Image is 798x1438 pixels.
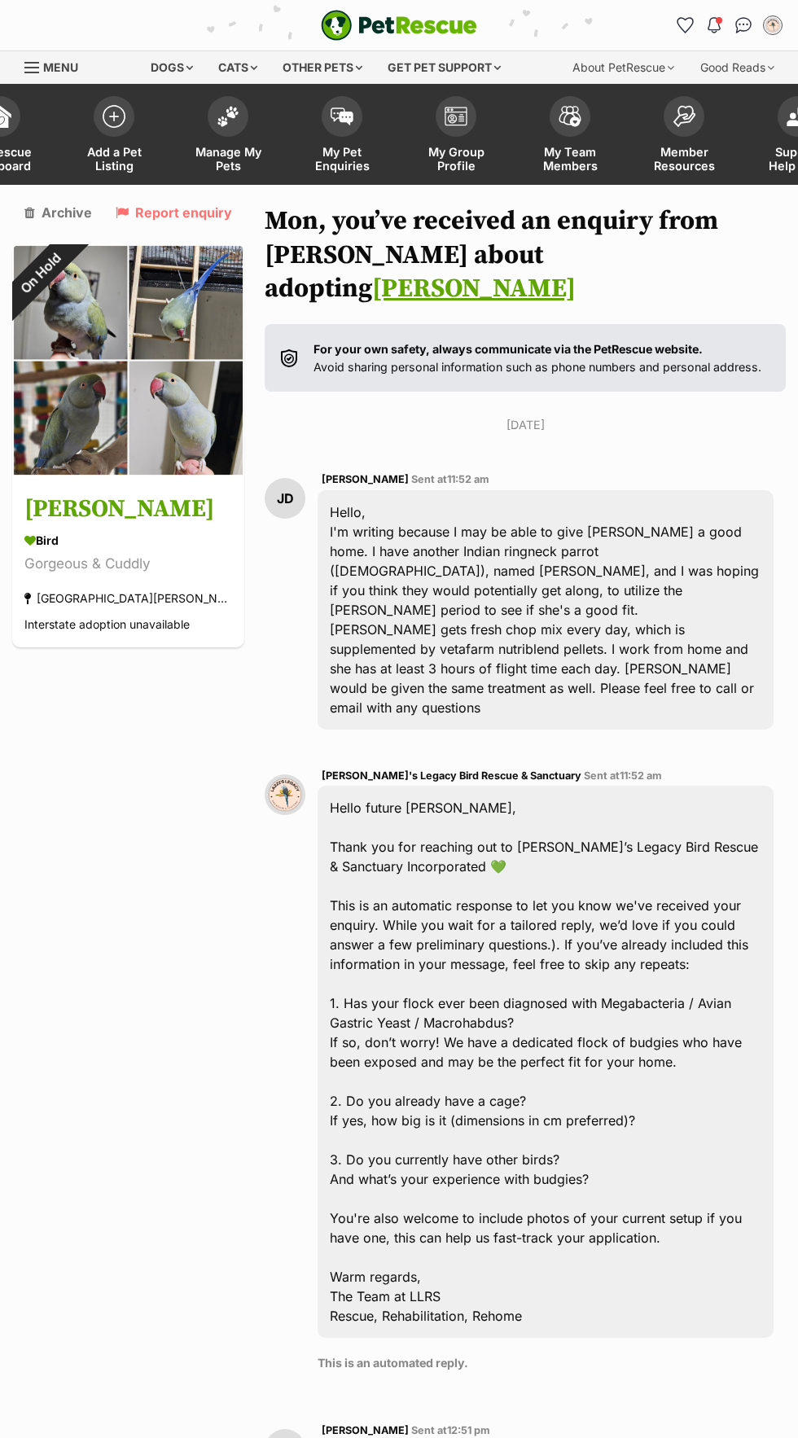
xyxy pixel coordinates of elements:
[207,51,269,84] div: Cats
[322,1424,409,1436] span: [PERSON_NAME]
[321,10,477,41] img: logo-e224e6f780fb5917bec1dbf3a21bbac754714ae5b6737aabdf751b685950b380.svg
[321,10,477,41] a: PetRescue
[513,88,627,185] a: My Team Members
[191,145,265,173] span: Manage My Pets
[12,244,244,476] img: Stevie
[217,106,239,127] img: manage-my-pets-icon-02211641906a0b7f246fdf0571729dbe1e7629f14944591b6c1af311fb30b64b.svg
[24,205,92,220] a: Archive
[689,51,786,84] div: Good Reads
[24,618,190,632] span: Interstate adoption unavailable
[24,588,232,610] div: [GEOGRAPHIC_DATA][PERSON_NAME][GEOGRAPHIC_DATA]
[584,769,662,782] span: Sent at
[399,88,513,185] a: My Group Profile
[447,473,489,485] span: 11:52 am
[313,342,703,356] strong: For your own safety, always communicate via the PetRescue website.
[318,490,774,730] div: Hello, I'm writing because I may be able to give [PERSON_NAME] a good home. I have another Indian...
[265,774,305,815] img: Lazzi's Legacy Bird Rescue & Sanctuary profile pic
[559,106,581,127] img: team-members-icon-5396bd8760b3fe7c0b43da4ab00e1e3bb1a5d9ba89233759b79545d2d3fc5d0d.svg
[445,107,467,126] img: group-profile-icon-3fa3cf56718a62981997c0bc7e787c4b2cf8bcc04b72c1350f741eb67cf2f40e.svg
[318,786,774,1338] div: Hello future [PERSON_NAME], Thank you for reaching out to [PERSON_NAME]’s Legacy Bird Rescue & Sa...
[765,17,781,33] img: Mon C profile pic
[760,12,786,38] button: My account
[376,51,512,84] div: Get pet support
[116,205,232,220] a: Report enquiry
[673,105,695,127] img: member-resources-icon-8e73f808a243e03378d46382f2149f9095a855e16c252ad45f914b54edf8863c.svg
[331,107,353,125] img: pet-enquiries-icon-7e3ad2cf08bfb03b45e93fb7055b45f3efa6380592205ae92323e6603595dc1f.svg
[372,273,576,305] a: [PERSON_NAME]
[24,492,232,528] h3: [PERSON_NAME]
[620,769,662,782] span: 11:52 am
[57,88,171,185] a: Add a Pet Listing
[730,12,756,38] a: Conversations
[735,17,752,33] img: chat-41dd97257d64d25036548639549fe6c8038ab92f7586957e7f3b1b290dea8141.svg
[419,145,493,173] span: My Group Profile
[313,340,761,375] p: Avoid sharing personal information such as phone numbers and personal address.
[271,51,374,84] div: Other pets
[265,416,786,433] p: [DATE]
[171,88,285,185] a: Manage My Pets
[12,463,244,480] a: On Hold
[411,1424,490,1436] span: Sent at
[24,533,232,550] div: Bird
[627,88,741,185] a: Member Resources
[672,12,698,38] a: Favourites
[447,1424,490,1436] span: 12:51 pm
[561,51,686,84] div: About PetRescue
[12,480,244,648] a: [PERSON_NAME] Bird Gorgeous & Cuddly [GEOGRAPHIC_DATA][PERSON_NAME][GEOGRAPHIC_DATA] Interstate a...
[103,105,125,128] img: add-pet-listing-icon-0afa8454b4691262ce3f59096e99ab1cd57d4a30225e0717b998d2c9b9846f56.svg
[411,473,489,485] span: Sent at
[285,88,399,185] a: My Pet Enquiries
[318,1354,774,1371] p: This is an automated reply.
[305,145,379,173] span: My Pet Enquiries
[322,473,409,485] span: [PERSON_NAME]
[265,478,305,519] div: JD
[533,145,607,173] span: My Team Members
[77,145,151,173] span: Add a Pet Listing
[701,12,727,38] button: Notifications
[24,51,90,81] a: Menu
[24,554,232,576] div: Gorgeous & Cuddly
[672,12,786,38] ul: Account quick links
[708,17,721,33] img: notifications-46538b983faf8c2785f20acdc204bb7945ddae34d4c08c2a6579f10ce5e182be.svg
[647,145,721,173] span: Member Resources
[322,769,581,782] span: [PERSON_NAME]'s Legacy Bird Rescue & Sanctuary
[43,60,78,74] span: Menu
[139,51,204,84] div: Dogs
[265,205,786,307] h1: Mon, you’ve received an enquiry from [PERSON_NAME] about adopting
